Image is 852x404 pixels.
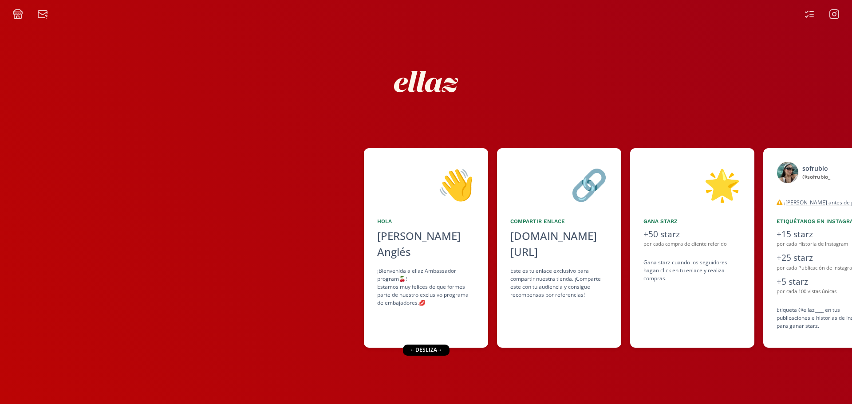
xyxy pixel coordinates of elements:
div: ← desliza → [403,345,450,355]
div: Compartir Enlace [510,217,608,225]
div: [PERSON_NAME] Anglés [377,228,475,260]
div: ¡Bienvenida a ellaz Ambassador program🍒! Estamos muy felices de que formes parte de nuestro exclu... [377,267,475,307]
div: por cada compra de cliente referido [643,240,741,248]
div: Hola [377,217,475,225]
div: [DOMAIN_NAME][URL] [510,228,608,260]
div: 🔗 [510,161,608,207]
div: 🌟 [643,161,741,207]
div: sofrubio [802,164,830,173]
div: 👋 [377,161,475,207]
div: Gana starz [643,217,741,225]
div: @ sofrubio_ [802,173,830,181]
img: nKmKAABZpYV7 [386,42,466,122]
img: 514696110_18517494217059062_6547662269167808827_n.jpg [777,161,799,184]
div: Gana starz cuando los seguidores hagan click en tu enlace y realiza compras . [643,259,741,282]
div: Este es tu enlace exclusivo para compartir nuestra tienda. ¡Comparte este con tu audiencia y cons... [510,267,608,299]
div: +50 starz [643,228,741,241]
